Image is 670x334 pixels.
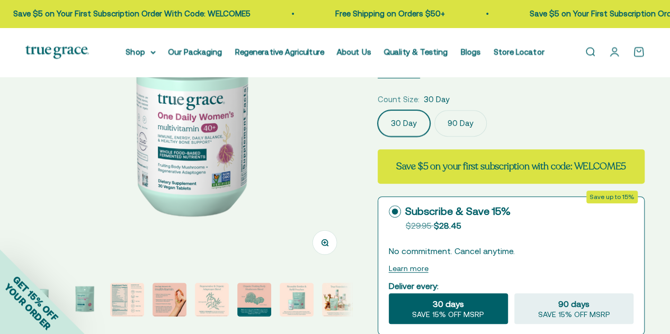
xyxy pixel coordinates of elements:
img: When you opt out for our refill pouches instead of buying a whole new bottle every time you buy s... [280,283,314,317]
a: Quality & Testing [384,47,448,56]
summary: Shop [126,46,156,58]
legend: Count Size: [378,93,419,106]
p: Save $5 on Your First Subscription Order With Code: WELCOME5 [12,7,249,20]
a: Blogs [461,47,481,56]
img: Our full product line provides a robust and comprehensive offering for a true foundation of healt... [322,283,356,317]
span: 30 Day [424,93,450,106]
a: Regenerative Agriculture [235,47,324,56]
span: GET 15% OFF [11,274,60,323]
img: - 1200IU of Vitamin D3 from lichen and 60 mcg of Vitamin K2 from Mena-Q7 - Regenerative & organic... [153,283,186,317]
a: Store Locator [494,47,544,56]
button: Go to item 3 [110,283,144,320]
button: Go to item 2 [68,283,102,320]
img: Reishi supports healthy aging. Lion's Mane for brain, nerve, and cognitive support. Maitake suppo... [237,283,271,317]
button: Go to item 6 [237,283,271,320]
img: Holy Basil and Ashwagandha are Ayurvedic herbs known as "adaptogens." They support overall health... [195,283,229,317]
button: Go to item 8 [322,283,356,320]
strong: Save $5 on your first subscription with code: WELCOME5 [396,160,626,173]
button: Go to item 7 [280,283,314,320]
img: Daily Multivitamin for Immune Support, Energy, Daily Balance, and Healthy Bone Support* - Vitamin... [68,283,102,317]
a: Free Shipping on Orders $50+ [334,9,444,18]
a: About Us [337,47,371,56]
a: Our Packaging [168,47,222,56]
img: Fruiting Body Vegan Soy Free Gluten Free Dairy Free [110,283,144,317]
span: YOUR ORDER [2,281,53,332]
button: Go to item 5 [195,283,229,320]
button: Go to item 4 [153,283,186,320]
